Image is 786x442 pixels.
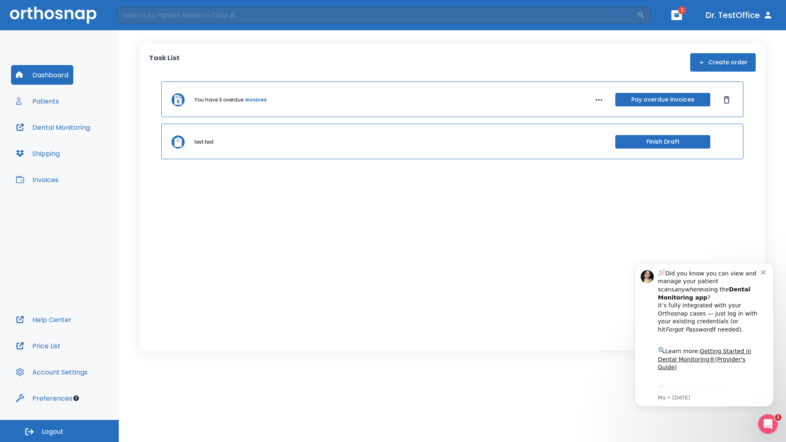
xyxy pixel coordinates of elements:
[36,131,108,145] a: App Store
[194,96,244,104] p: You have 3 overdue
[758,414,778,434] iframe: Intercom live chat
[11,170,63,189] button: Invoices
[615,135,710,149] button: Finish Draft
[678,6,686,14] span: 1
[245,96,267,104] a: invoices
[11,336,65,356] button: Price List
[720,93,733,106] button: Dismiss
[10,7,97,23] img: Orthosnap
[11,144,65,163] button: Shipping
[11,388,77,408] button: Preferences
[11,310,77,329] button: Help Center
[11,362,93,382] button: Account Settings
[615,93,710,106] button: Pay overdue invoices
[11,117,95,137] button: Dental Monitoring
[702,8,776,23] button: Dr. TestOffice
[117,7,637,23] input: Search by Patient Name or Case #
[622,255,786,412] iframe: Intercom notifications message
[11,91,64,111] button: Patients
[36,139,139,146] p: Message from Ma, sent 5w ago
[139,13,145,19] button: Dismiss notification
[775,414,781,421] span: 1
[194,138,214,146] p: test test
[42,427,63,436] span: Logout
[690,53,756,72] button: Create order
[149,53,180,72] p: Task List
[11,65,73,85] button: Dashboard
[36,129,139,170] div: Download the app: | ​ Let us know if you need help getting started!
[72,395,80,402] div: Tooltip anchor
